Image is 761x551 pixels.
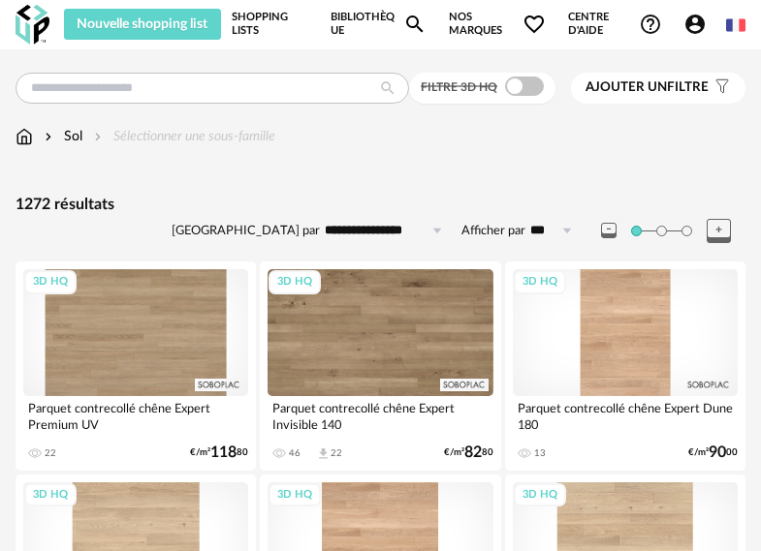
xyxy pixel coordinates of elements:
span: 90 [709,446,726,459]
span: filtre [586,79,709,96]
span: Nos marques [449,9,547,40]
span: Heart Outline icon [523,13,546,36]
span: 82 [464,446,482,459]
div: 3D HQ [24,483,77,507]
a: Shopping Lists [232,9,309,40]
div: €/m² 00 [688,446,738,459]
span: Nouvelle shopping list [77,17,207,31]
div: 3D HQ [514,270,566,294]
span: Ajouter un [586,80,667,94]
div: 3D HQ [24,270,77,294]
div: 22 [45,447,56,459]
div: 22 [331,447,342,459]
span: Centre d'aideHelp Circle Outline icon [568,11,663,39]
button: Ajouter unfiltre Filter icon [571,73,745,104]
span: Download icon [316,446,331,461]
button: Nouvelle shopping list [64,9,221,40]
span: Account Circle icon [683,13,715,36]
img: svg+xml;base64,PHN2ZyB3aWR0aD0iMTYiIGhlaWdodD0iMTciIHZpZXdCb3g9IjAgMCAxNiAxNyIgZmlsbD0ibm9uZSIgeG... [16,127,33,146]
span: Account Circle icon [683,13,707,36]
div: Parquet contrecollé chêne Expert Invisible 140 [268,396,492,435]
div: 13 [534,447,546,459]
a: 3D HQ Parquet contrecollé chêne Expert Invisible 140 46 Download icon 22 €/m²8280 [260,261,500,471]
div: 46 [289,447,301,459]
div: 1272 résultats [16,195,745,215]
a: 3D HQ Parquet contrecollé chêne Expert Dune 180 13 €/m²9000 [505,261,745,471]
span: Filter icon [709,79,731,96]
img: OXP [16,5,49,45]
img: fr [726,15,745,35]
a: BibliothèqueMagnify icon [331,9,427,40]
span: Filtre 3D HQ [421,81,497,93]
span: 118 [210,446,237,459]
label: [GEOGRAPHIC_DATA] par [172,223,320,239]
div: €/m² 80 [190,446,248,459]
img: svg+xml;base64,PHN2ZyB3aWR0aD0iMTYiIGhlaWdodD0iMTYiIHZpZXdCb3g9IjAgMCAxNiAxNiIgZmlsbD0ibm9uZSIgeG... [41,127,56,146]
label: Afficher par [461,223,525,239]
div: 3D HQ [269,270,321,294]
a: 3D HQ Parquet contrecollé chêne Expert Premium UV 22 €/m²11880 [16,261,256,471]
span: Magnify icon [403,13,427,36]
div: 3D HQ [269,483,321,507]
div: Parquet contrecollé chêne Expert Dune 180 [513,396,738,435]
div: Sol [41,127,82,146]
span: Help Circle Outline icon [639,13,662,36]
div: €/m² 80 [444,446,493,459]
div: 3D HQ [514,483,566,507]
div: Parquet contrecollé chêne Expert Premium UV [23,396,248,435]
